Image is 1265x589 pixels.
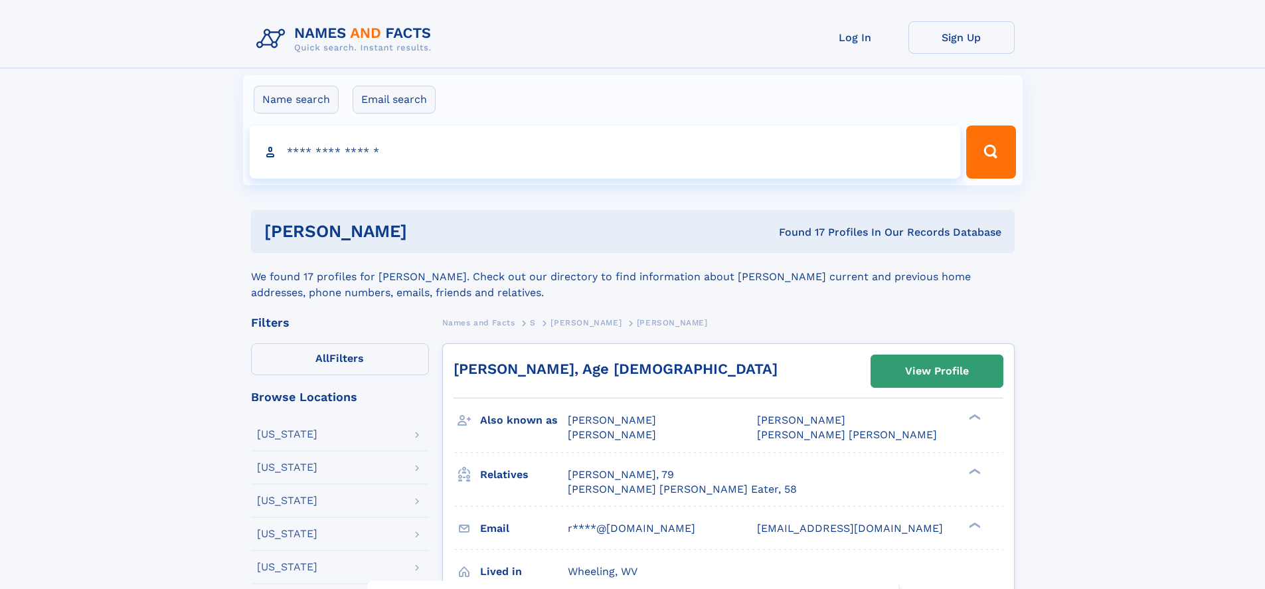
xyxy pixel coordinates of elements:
label: Email search [353,86,436,114]
input: search input [250,126,961,179]
a: Log In [802,21,908,54]
div: Found 17 Profiles In Our Records Database [593,225,1001,240]
button: Search Button [966,126,1015,179]
span: S [530,318,536,327]
div: [US_STATE] [257,429,317,440]
h3: Also known as [480,409,568,432]
a: [PERSON_NAME], Age [DEMOGRAPHIC_DATA] [454,361,778,377]
span: [PERSON_NAME] [568,414,656,426]
span: All [315,352,329,365]
div: ❯ [966,467,981,475]
div: ❯ [966,521,981,529]
div: We found 17 profiles for [PERSON_NAME]. Check out our directory to find information about [PERSON... [251,253,1015,301]
a: [PERSON_NAME], 79 [568,467,674,482]
span: [PERSON_NAME] [PERSON_NAME] [757,428,937,441]
label: Name search [254,86,339,114]
span: [PERSON_NAME] [637,318,708,327]
span: [PERSON_NAME] [550,318,622,327]
span: [PERSON_NAME] [568,428,656,441]
div: Browse Locations [251,391,429,403]
h3: Lived in [480,560,568,583]
div: [US_STATE] [257,529,317,539]
div: View Profile [905,356,969,386]
span: [EMAIL_ADDRESS][DOMAIN_NAME] [757,522,943,535]
a: View Profile [871,355,1003,387]
img: Logo Names and Facts [251,21,442,57]
div: [US_STATE] [257,462,317,473]
span: Wheeling, WV [568,565,637,578]
div: Filters [251,317,429,329]
a: Sign Up [908,21,1015,54]
span: [PERSON_NAME] [757,414,845,426]
a: Names and Facts [442,314,515,331]
h1: [PERSON_NAME] [264,223,593,240]
a: S [530,314,536,331]
div: ❯ [966,413,981,422]
h3: Relatives [480,463,568,486]
h3: Email [480,517,568,540]
div: [US_STATE] [257,562,317,572]
label: Filters [251,343,429,375]
a: [PERSON_NAME] [PERSON_NAME] Eater, 58 [568,482,797,497]
a: [PERSON_NAME] [550,314,622,331]
div: [US_STATE] [257,495,317,506]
